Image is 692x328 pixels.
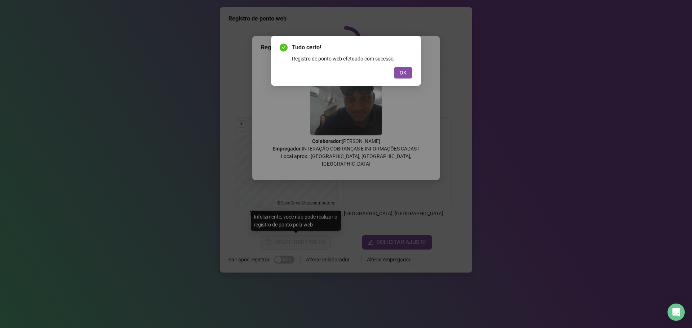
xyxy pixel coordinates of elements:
[394,67,412,78] button: OK
[292,55,412,63] div: Registro de ponto web efetuado com sucesso.
[292,43,412,52] span: Tudo certo!
[280,44,288,51] span: check-circle
[667,304,685,321] div: Open Intercom Messenger
[400,69,407,77] span: OK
